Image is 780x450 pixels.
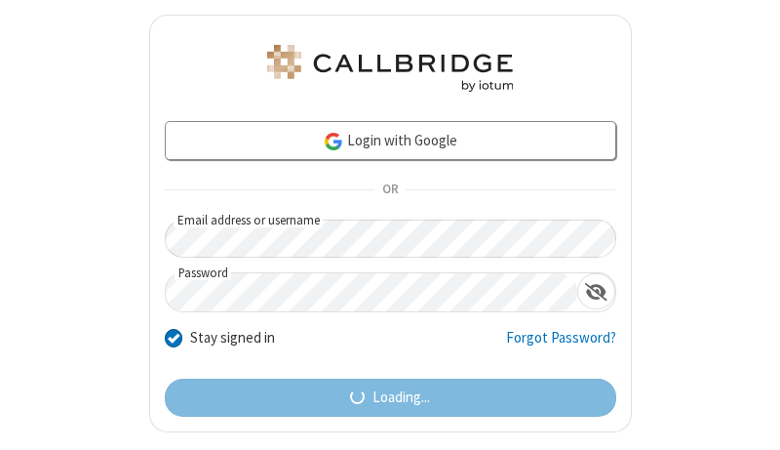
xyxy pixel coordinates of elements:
a: Login with Google [165,121,616,160]
span: OR [374,177,406,204]
button: Loading... [165,379,616,418]
img: Astra [263,45,517,92]
a: Forgot Password? [506,327,616,364]
label: Stay signed in [190,327,275,349]
input: Email address or username [165,220,616,258]
span: Loading... [372,387,430,409]
img: google-icon.png [323,131,344,152]
iframe: Chat [731,399,765,436]
input: Password [166,273,577,311]
div: Show password [577,273,615,309]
